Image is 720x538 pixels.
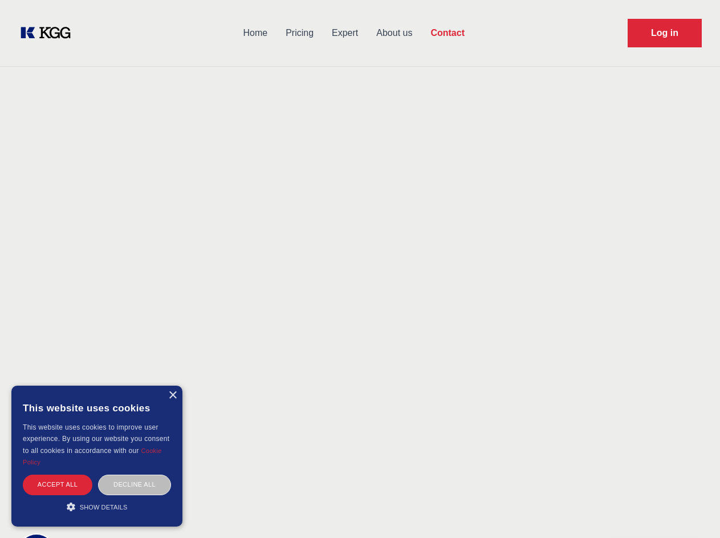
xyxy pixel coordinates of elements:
a: KOL Knowledge Platform: Talk to Key External Experts (KEE) [18,24,80,42]
a: Pricing [276,18,323,48]
div: Accept all [23,475,92,495]
a: Contact [421,18,474,48]
div: This website uses cookies [23,394,171,422]
a: Request Demo [628,19,702,47]
a: About us [367,18,421,48]
a: Home [234,18,276,48]
div: Close [168,391,177,400]
a: Cookie Policy [23,447,162,466]
iframe: Chat Widget [663,483,720,538]
span: This website uses cookies to improve user experience. By using our website you consent to all coo... [23,423,169,455]
a: Expert [323,18,367,48]
div: Decline all [98,475,171,495]
span: Show details [80,504,128,511]
div: Show details [23,501,171,512]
